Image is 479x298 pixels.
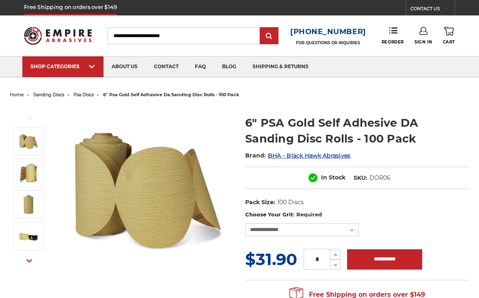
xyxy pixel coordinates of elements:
[18,131,39,151] img: 6" DA Sanding Discs on a Roll
[261,28,277,44] input: Submit
[369,174,391,182] dd: DOR06
[296,211,322,218] small: Required
[103,92,239,97] span: 6" psa gold self adhesive da sanding disc rolls - 100 pack
[19,252,39,270] button: Next
[290,26,366,38] a: [PHONE_NUMBER]
[354,174,367,182] dt: SKU:
[214,56,244,77] a: blog
[66,106,228,269] img: 6" DA Sanding Discs on a Roll
[18,226,39,246] img: Black Hawk Abrasives 6" Gold Sticky Back PSA Discs
[321,174,345,181] span: In Stock
[24,22,92,49] img: Empire Abrasives
[244,56,317,77] a: shipping & returns
[73,92,94,97] a: psa discs
[245,211,469,219] label: Choose Your Grit:
[382,39,404,45] span: Reorder
[245,115,469,147] h1: 6" PSA Gold Self Adhesive DA Sanding Disc Rolls - 100 Pack
[18,194,39,215] img: 6" Sticky Backed Sanding Discs
[146,56,187,77] a: contact
[277,198,304,207] dd: 100 Discs
[33,92,64,97] a: sanding discs
[104,56,146,77] a: about us
[443,27,455,45] a: Cart
[268,152,351,159] a: BHA - Black Hawk Abrasives
[382,27,404,44] a: Reorder
[245,152,266,159] span: Brand:
[30,63,95,69] div: SHOP CATEGORIES
[245,249,297,269] span: $31.90
[245,198,275,207] dt: Pack Size:
[187,56,214,77] a: faq
[10,92,24,97] a: home
[290,40,366,45] p: FOR QUESTIONS OR INQUIRIES
[443,39,455,45] span: Cart
[18,163,39,183] img: 6" Roll of Gold PSA Discs
[19,110,39,127] button: Previous
[410,4,455,15] a: CONTACT US
[414,39,432,45] span: Sign In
